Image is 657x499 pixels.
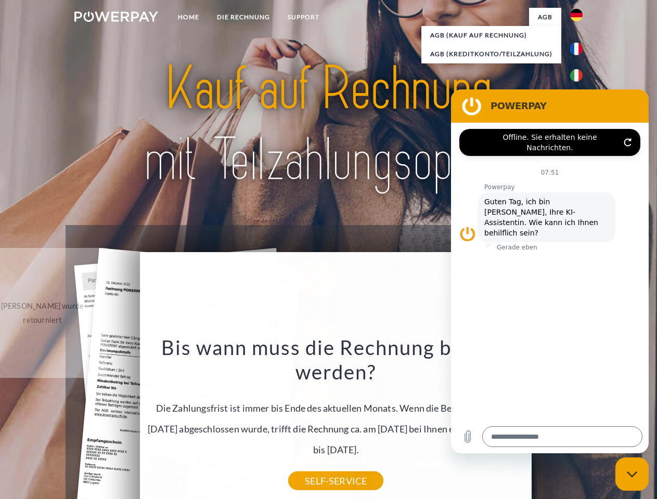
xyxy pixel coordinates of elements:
[570,69,583,82] img: it
[421,45,561,63] a: AGB (Kreditkonto/Teilzahlung)
[146,335,526,385] h3: Bis wann muss die Rechnung bezahlt werden?
[570,43,583,55] img: fr
[288,471,383,490] a: SELF-SERVICE
[99,50,558,199] img: title-powerpay_de.svg
[570,9,583,21] img: de
[529,8,561,27] a: agb
[169,8,208,27] a: Home
[208,8,279,27] a: DIE RECHNUNG
[615,457,649,491] iframe: Schaltfläche zum Öffnen des Messaging-Fensters; Konversation läuft
[421,26,561,45] a: AGB (Kauf auf Rechnung)
[451,89,649,453] iframe: Messaging-Fenster
[279,8,328,27] a: SUPPORT
[146,335,526,481] div: Die Zahlungsfrist ist immer bis Ende des aktuellen Monats. Wenn die Bestellung z.B. am [DATE] abg...
[74,11,158,22] img: logo-powerpay-white.svg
